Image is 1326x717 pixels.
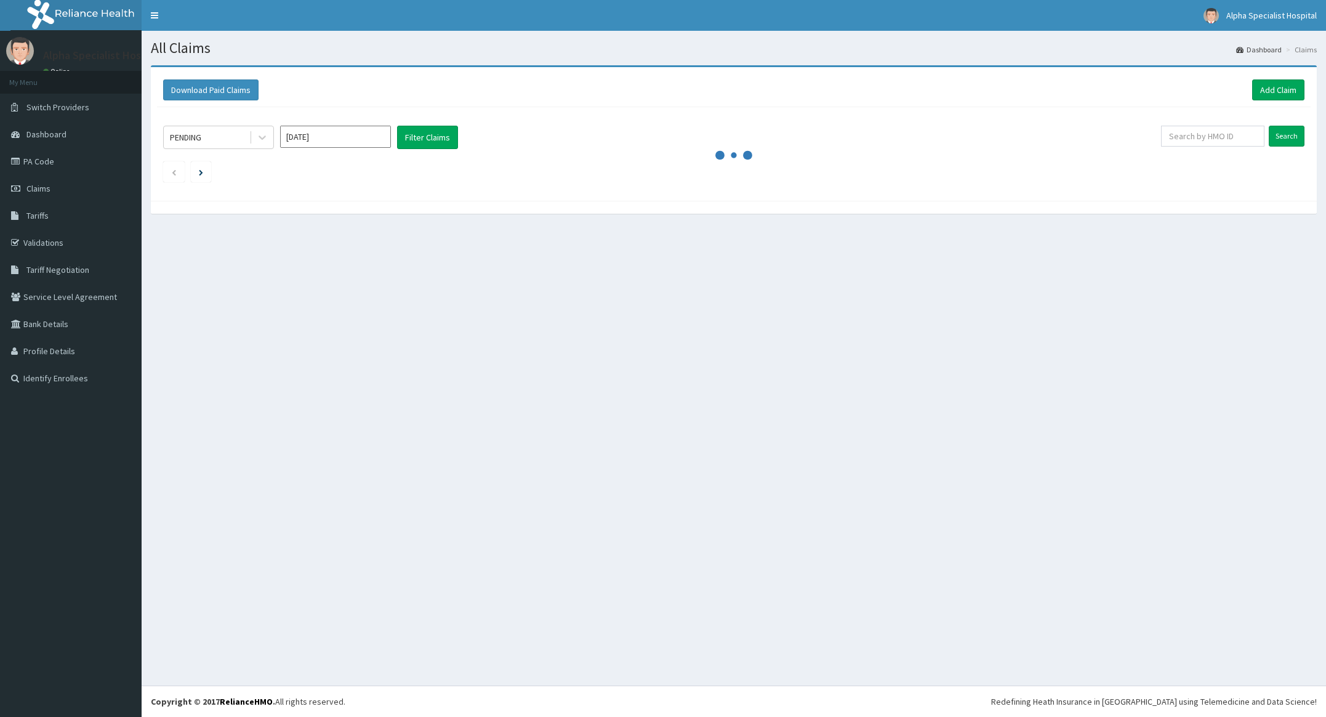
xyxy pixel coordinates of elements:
p: Alpha Specialist Hospital [43,50,163,61]
footer: All rights reserved. [142,686,1326,717]
span: Claims [26,183,50,194]
img: User Image [1203,8,1219,23]
input: Select Month and Year [280,126,391,148]
span: Alpha Specialist Hospital [1226,10,1317,21]
svg: audio-loading [715,137,752,174]
div: Redefining Heath Insurance in [GEOGRAPHIC_DATA] using Telemedicine and Data Science! [991,695,1317,708]
div: PENDING [170,131,201,144]
span: Tariffs [26,210,49,221]
h1: All Claims [151,40,1317,56]
input: Search by HMO ID [1161,126,1264,147]
a: Previous page [171,166,177,177]
a: RelianceHMO [220,696,273,707]
a: Online [43,67,73,76]
a: Add Claim [1252,79,1304,100]
span: Tariff Negotiation [26,264,89,275]
button: Download Paid Claims [163,79,259,100]
span: Dashboard [26,129,66,140]
a: Next page [199,166,203,177]
input: Search [1269,126,1304,147]
img: User Image [6,37,34,65]
span: Switch Providers [26,102,89,113]
li: Claims [1283,44,1317,55]
button: Filter Claims [397,126,458,149]
strong: Copyright © 2017 . [151,696,275,707]
a: Dashboard [1236,44,1282,55]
